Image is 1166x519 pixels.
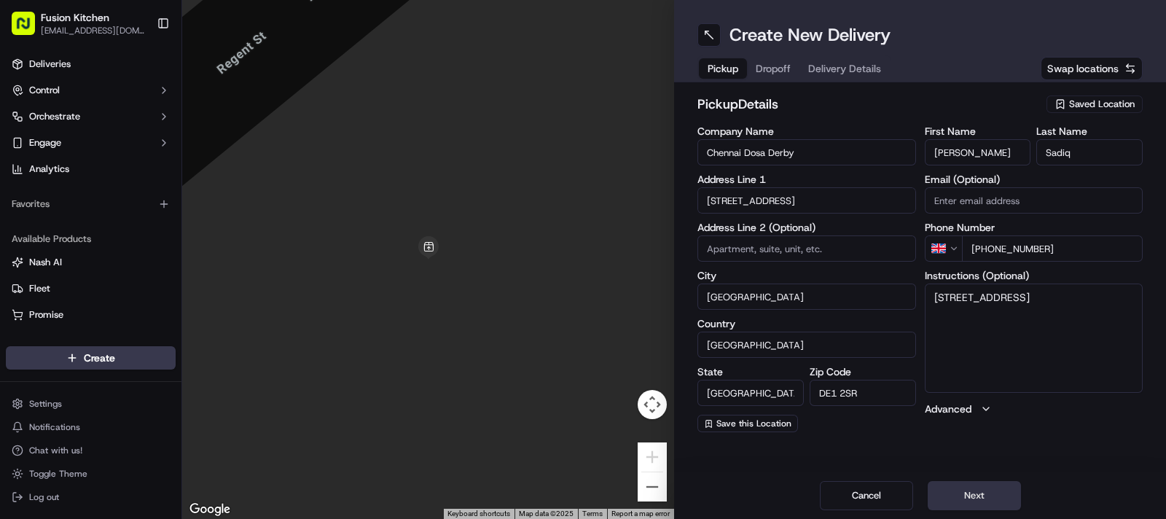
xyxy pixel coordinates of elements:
span: [DATE] [129,265,159,276]
span: Create [84,351,115,365]
input: Enter state [697,380,804,406]
a: 📗Knowledge Base [9,319,117,346]
span: • [121,265,126,276]
h2: pickup Details [697,94,1038,114]
input: Enter country [697,332,916,358]
span: Dropoff [756,61,791,76]
button: Orchestrate [6,105,176,128]
div: 📗 [15,327,26,338]
span: Control [29,84,60,97]
button: Zoom in [638,442,667,472]
input: Got a question? Start typing here... [38,93,262,109]
input: Enter address [697,187,916,214]
div: Start new chat [66,138,239,153]
a: Nash AI [12,256,170,269]
span: Saved Location [1069,98,1135,111]
button: Advanced [925,402,1143,416]
label: Address Line 1 [697,174,916,184]
button: Start new chat [248,143,265,160]
span: Analytics [29,163,69,176]
div: Favorites [6,192,176,216]
button: Control [6,79,176,102]
label: Last Name [1036,126,1143,136]
a: 💻API Documentation [117,319,240,346]
button: Keyboard shortcuts [447,509,510,519]
button: Save this Location [697,415,798,432]
span: Deliveries [29,58,71,71]
label: Address Line 2 (Optional) [697,222,916,233]
img: 1736555255976-a54dd68f-1ca7-489b-9aae-adbdc363a1c4 [29,226,41,238]
img: Google [186,500,234,519]
span: [PERSON_NAME] [45,265,118,276]
span: Swap locations [1047,61,1119,76]
button: Swap locations [1041,57,1143,80]
img: 5e9a9d7314ff4150bce227a61376b483.jpg [31,138,57,165]
div: Past conversations [15,189,98,200]
div: 💻 [123,327,135,338]
a: Analytics [6,157,176,181]
input: Enter last name [1036,139,1143,165]
button: Log out [6,487,176,507]
input: Apartment, suite, unit, etc. [697,235,916,262]
span: Settings [29,398,62,410]
span: Fleet [29,282,50,295]
div: We're available if you need us! [66,153,200,165]
span: Map data ©2025 [519,510,574,518]
label: Zip Code [810,367,916,377]
div: Available Products [6,227,176,251]
img: 1736555255976-a54dd68f-1ca7-489b-9aae-adbdc363a1c4 [15,138,41,165]
span: Toggle Theme [29,468,87,480]
span: API Documentation [138,325,234,340]
a: Powered byPylon [103,360,176,372]
img: Nash [15,14,44,43]
input: Enter city [697,284,916,310]
input: Enter phone number [962,235,1143,262]
button: Next [928,481,1021,510]
span: • [121,225,126,237]
input: Enter email address [925,187,1143,214]
label: State [697,367,804,377]
button: Fleet [6,277,176,300]
span: Chat with us! [29,445,82,456]
a: Terms (opens in new tab) [582,510,603,518]
label: First Name [925,126,1031,136]
span: Orchestrate [29,110,80,123]
span: Pylon [145,361,176,372]
h1: Create New Delivery [729,23,891,47]
span: Pickup [708,61,738,76]
a: Promise [12,308,170,321]
button: Chat with us! [6,440,176,461]
a: Open this area in Google Maps (opens a new window) [186,500,234,519]
label: Email (Optional) [925,174,1143,184]
label: Phone Number [925,222,1143,233]
span: Nash AI [29,256,62,269]
button: Cancel [820,481,913,510]
button: Settings [6,394,176,414]
button: Fusion Kitchen [41,10,109,25]
span: Promise [29,308,63,321]
a: Deliveries [6,52,176,76]
span: Engage [29,136,61,149]
button: Fusion Kitchen[EMAIL_ADDRESS][DOMAIN_NAME] [6,6,151,41]
button: Create [6,346,176,370]
input: Enter company name [697,139,916,165]
label: Country [697,319,916,329]
input: Enter zip code [810,380,916,406]
a: Report a map error [611,510,670,518]
a: Fleet [12,282,170,295]
label: Advanced [925,402,971,416]
img: Masood Aslam [15,251,38,274]
button: Toggle Theme [6,464,176,484]
img: 1736555255976-a54dd68f-1ca7-489b-9aae-adbdc363a1c4 [29,265,41,277]
button: Engage [6,131,176,155]
p: Welcome 👋 [15,58,265,81]
img: Liam S. [15,211,38,235]
span: Knowledge Base [29,325,111,340]
input: Enter first name [925,139,1031,165]
button: [EMAIL_ADDRESS][DOMAIN_NAME] [41,25,145,36]
button: Notifications [6,417,176,437]
button: Saved Location [1046,94,1143,114]
label: City [697,270,916,281]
